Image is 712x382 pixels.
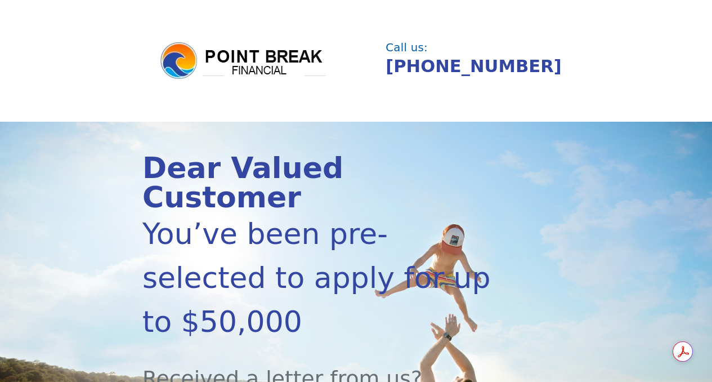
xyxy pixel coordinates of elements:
[386,42,563,54] div: Call us:
[159,41,328,81] img: logo.png
[386,56,561,76] a: [PHONE_NUMBER]
[142,212,505,344] div: You’ve been pre-selected to apply for up to $50,000
[142,153,505,212] div: Dear Valued Customer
